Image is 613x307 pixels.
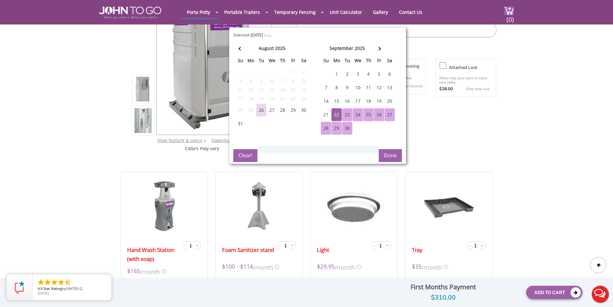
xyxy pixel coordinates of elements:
div: 9 [342,81,352,94]
th: su [235,56,246,67]
div: 18 [363,95,374,108]
span: /month [422,262,442,272]
div: 5 [374,68,384,81]
span: Selected: [233,32,250,38]
div: 4 [246,77,256,84]
div: 28 [321,122,331,135]
span: + [291,241,294,249]
div: 31 [235,117,246,130]
div: 17 [353,95,363,108]
img: Product [135,45,152,197]
div: 30 [299,104,309,117]
img: icon [275,265,279,269]
div: 25 [363,108,374,121]
div: 8 [331,81,342,94]
th: tu [342,56,353,67]
div: 10 [353,81,363,94]
div: 12 [256,86,266,93]
th: mo [246,56,256,67]
a: Unit Calculator [325,6,367,18]
li:  [44,278,51,286]
a: View feature & specs [157,137,202,143]
div: 24 [353,108,363,121]
div: 14 [321,95,331,108]
button: Clear! [233,149,257,162]
p: Allow only your users to enjoy your potty. [439,76,493,84]
span: /month [335,262,355,272]
div: 1 [288,68,298,75]
div: 30 [342,122,352,135]
th: we [353,56,363,67]
div: 6 [267,77,277,84]
img: 25 [423,180,475,232]
div: 26 [374,108,384,121]
img: JOHN to go [99,6,161,19]
div: 15 [331,95,342,108]
a: Tray [412,245,423,254]
div: 18 [246,95,256,102]
div: 5 [256,77,266,84]
div: 20 [385,95,395,108]
div: 13 [267,86,277,93]
a: Hand Wash Station (with soap) [127,245,180,264]
div: 27 [267,104,277,117]
a: Porta Potty [182,6,215,18]
div: 4 [363,68,374,81]
div: 16 [342,95,352,108]
li:  [37,278,45,286]
a: Light [317,245,329,254]
div: 2 [299,68,309,75]
div: 28 [277,104,288,117]
span: + [480,241,484,249]
img: 25 [147,180,181,232]
th: sa [299,56,309,67]
th: fr [288,56,299,67]
li:  [57,278,65,286]
img: 25 [245,180,274,232]
div: 22 [288,95,298,102]
th: fr [374,56,385,67]
div: 10 [235,86,246,93]
div: 21 [277,95,288,102]
div: september [330,44,353,53]
span: $165 [127,267,140,276]
div: 2025 [355,44,365,53]
span: /month [253,262,273,272]
div: 7 [321,81,331,94]
span: - [469,241,470,249]
a: Portable Trailers [219,6,265,18]
span: - [374,241,376,249]
img: Review Rating [13,281,26,294]
div: 8 [288,77,298,84]
a: Download Pdf [211,137,241,143]
div: 2025 [275,44,285,53]
div: 23 [342,108,352,121]
span: + [385,241,389,249]
p: {One time fee} [456,86,489,92]
th: su [321,56,331,67]
div: 6 [385,68,395,81]
span: (0) [506,10,514,24]
button: Live Chat [587,281,613,307]
div: Colors may vary [132,145,273,152]
b: [DATE] [251,32,263,38]
div: 22 [331,108,342,121]
div: 20 [267,95,277,102]
div: 2 [342,68,352,81]
div: 19 [256,95,266,102]
div: 14 [277,86,288,93]
span: - [184,241,186,249]
th: mo [331,56,342,67]
div: 29 [288,104,298,117]
span: 4.5 [38,286,42,291]
th: th [363,56,374,67]
span: $100 - $114 [222,262,253,272]
div: First Months Payment [365,282,521,293]
button: Done [379,149,402,162]
b: ... [268,32,271,38]
img: cart a [504,6,514,15]
img: Product [135,13,152,165]
h3: Attached lock [449,63,499,72]
li:  [51,278,58,286]
div: 9 [299,77,309,84]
